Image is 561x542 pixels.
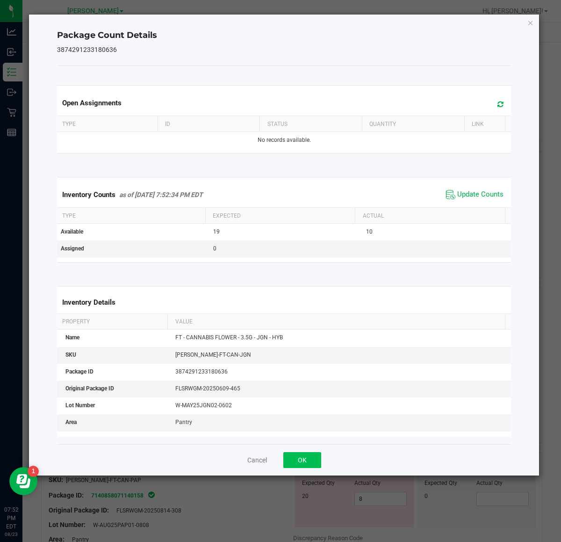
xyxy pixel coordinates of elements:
[28,466,39,477] iframe: Resource center unread badge
[175,436,177,443] span: -
[55,132,513,148] td: No records available.
[267,121,288,127] span: Status
[175,318,193,325] span: Value
[175,368,228,375] span: 3874291233180636
[9,467,37,495] iframe: Resource center
[62,318,90,325] span: Property
[119,191,203,198] span: as of [DATE] 7:52:34 PM EDT
[65,368,93,375] span: Package ID
[62,190,115,199] span: Inventory Counts
[175,385,240,392] span: FLSRWGM-20250609-465
[213,245,216,252] span: 0
[165,121,170,127] span: ID
[472,121,484,127] span: Link
[527,17,534,28] button: Close
[65,402,95,409] span: Lot Number
[363,212,384,219] span: Actual
[369,121,396,127] span: Quantity
[213,212,241,219] span: Expected
[213,228,220,235] span: 19
[247,455,267,465] button: Cancel
[62,212,76,219] span: Type
[65,436,87,443] span: Location
[175,352,251,358] span: [PERSON_NAME]-FT-CAN-JGN
[61,228,83,235] span: Available
[62,99,122,107] span: Open Assignments
[65,419,77,425] span: Area
[57,29,511,42] h4: Package Count Details
[366,228,373,235] span: 10
[65,385,114,392] span: Original Package ID
[283,452,321,468] button: OK
[175,419,192,425] span: Pantry
[175,402,232,409] span: W-MAY25JGN02-0602
[62,121,76,127] span: Type
[57,46,511,53] h5: 3874291233180636
[65,334,79,341] span: Name
[175,334,283,341] span: FT - CANNABIS FLOWER - 3.5G - JGN - HYB
[61,245,84,252] span: Assigned
[65,352,76,358] span: SKU
[62,298,115,307] span: Inventory Details
[457,190,503,199] span: Update Counts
